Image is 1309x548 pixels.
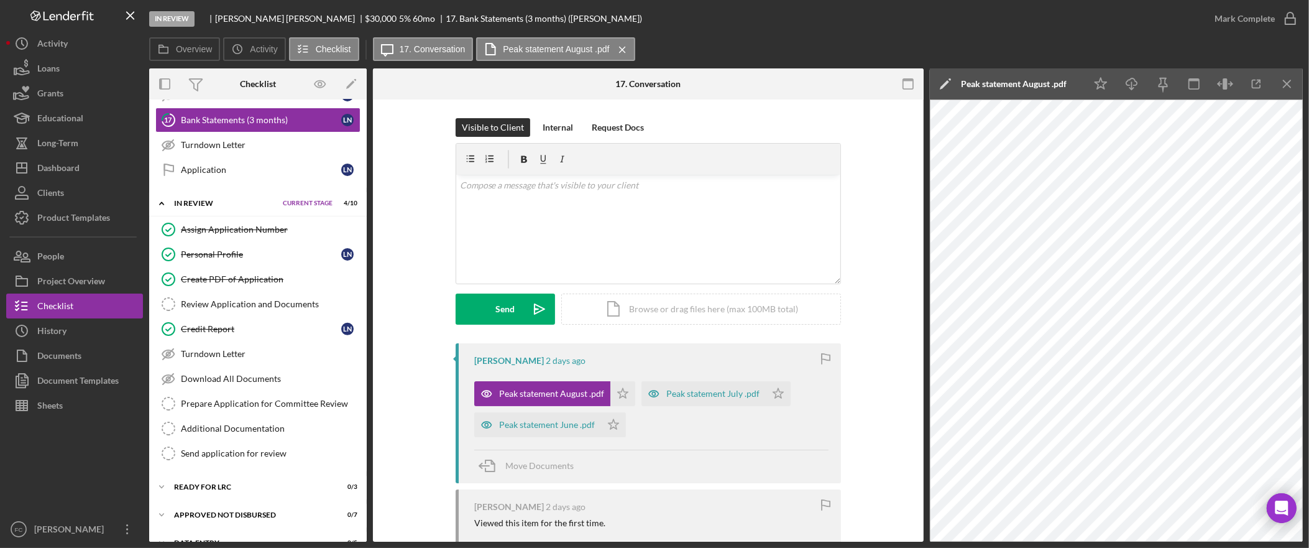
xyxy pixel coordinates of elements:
[155,341,361,366] a: Turndown Letter
[37,106,83,134] div: Educational
[341,248,354,261] div: L N
[181,225,360,235] div: Assign Application Number
[155,157,361,182] a: ApplicationLN
[155,132,361,157] a: Turndown Letter
[1215,6,1275,31] div: Mark Complete
[155,108,361,132] a: 17Bank Statements (3 months)LN
[536,118,579,137] button: Internal
[289,37,359,61] button: Checklist
[6,294,143,318] a: Checklist
[283,200,333,207] span: Current Stage
[250,44,277,54] label: Activity
[181,424,360,434] div: Additional Documentation
[543,118,573,137] div: Internal
[6,31,143,56] a: Activity
[37,180,64,208] div: Clients
[6,205,143,230] a: Product Templates
[223,37,285,61] button: Activity
[174,483,326,491] div: Ready for LRC
[37,244,64,272] div: People
[174,539,326,547] div: Data Entry
[6,244,143,269] button: People
[505,460,574,471] span: Move Documents
[499,420,595,430] div: Peak statement June .pdf
[240,79,276,89] div: Checklist
[961,79,1067,89] div: Peak statement August .pdf
[503,44,609,54] label: Peak statement August .pdf
[6,393,143,418] a: Sheets
[474,450,586,481] button: Move Documents
[365,13,397,24] span: $30,000
[341,164,354,176] div: L N
[176,44,212,54] label: Overview
[474,356,544,366] div: [PERSON_NAME]
[181,249,341,259] div: Personal Profile
[165,116,173,124] tspan: 17
[181,299,360,309] div: Review Application and Documents
[6,131,143,156] a: Long-Term
[6,180,143,205] button: Clients
[181,399,360,409] div: Prepare Application for Committee Review
[335,539,357,547] div: 0 / 5
[155,416,361,441] a: Additional Documentation
[149,37,220,61] button: Overview
[174,200,277,207] div: In Review
[474,412,626,437] button: Peak statement June .pdf
[181,374,360,384] div: Download All Documents
[399,14,411,24] div: 5 %
[181,324,341,334] div: Credit Report
[6,343,143,368] a: Documents
[6,156,143,180] button: Dashboard
[456,294,555,325] button: Send
[474,502,544,512] div: [PERSON_NAME]
[155,317,361,341] a: Credit ReportLN
[6,517,143,542] button: FC[PERSON_NAME]
[31,517,112,545] div: [PERSON_NAME]
[335,200,357,207] div: 4 / 10
[586,118,650,137] button: Request Docs
[316,44,351,54] label: Checklist
[181,115,341,125] div: Bank Statements (3 months)
[155,242,361,267] a: Personal ProfileLN
[6,368,143,393] button: Document Templates
[37,318,67,346] div: History
[155,292,361,317] a: Review Application and Documents
[149,11,195,27] div: In Review
[37,131,78,159] div: Long-Term
[181,349,360,359] div: Turndown Letter
[181,140,360,150] div: Turndown Letter
[37,56,60,84] div: Loans
[181,165,341,175] div: Application
[37,269,105,297] div: Project Overview
[15,526,23,533] text: FC
[462,118,524,137] div: Visible to Client
[341,114,354,126] div: L N
[341,323,354,335] div: L N
[37,393,63,421] div: Sheets
[6,318,143,343] button: History
[37,81,63,109] div: Grants
[335,483,357,491] div: 0 / 3
[335,511,357,519] div: 0 / 7
[499,389,604,399] div: Peak statement August .pdf
[446,14,642,24] div: 17. Bank Statements (3 months) ([PERSON_NAME])
[6,106,143,131] a: Educational
[215,14,365,24] div: [PERSON_NAME] [PERSON_NAME]
[37,368,119,396] div: Document Templates
[592,118,644,137] div: Request Docs
[6,81,143,106] button: Grants
[546,356,586,366] time: 2025-10-07 19:34
[546,502,586,512] time: 2025-10-07 19:31
[155,267,361,292] a: Create PDF of Application
[37,294,73,322] div: Checklist
[37,205,110,233] div: Product Templates
[6,56,143,81] button: Loans
[476,37,635,61] button: Peak statement August .pdf
[474,518,605,528] div: Viewed this item for the first time.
